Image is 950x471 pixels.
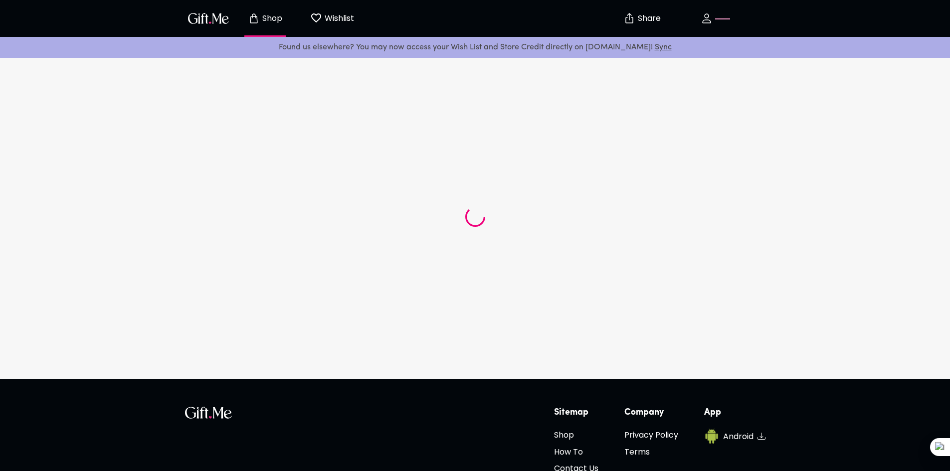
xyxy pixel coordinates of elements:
button: Wishlist page [305,2,360,34]
h6: Shop [554,429,598,441]
h6: Privacy Policy [624,429,678,441]
h6: Terms [624,446,678,458]
a: AndroidAndroid [704,429,765,444]
h6: App [704,407,765,419]
p: Shop [260,14,282,23]
button: GiftMe Logo [185,12,232,24]
img: Android [704,429,719,444]
img: secure [623,12,635,24]
a: Sync [655,43,672,51]
h6: How To [554,446,598,458]
h6: Sitemap [554,407,598,419]
p: Found us elsewhere? You may now access your Wish List and Store Credit directly on [DOMAIN_NAME]! [8,41,942,54]
p: Share [635,14,661,23]
button: Share [625,1,660,36]
p: Wishlist [322,12,354,25]
h6: Android [723,430,754,443]
img: GiftMe Logo [186,11,231,25]
h6: Company [624,407,678,419]
img: GiftMe Logo [185,407,232,419]
button: Store page [238,2,293,34]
